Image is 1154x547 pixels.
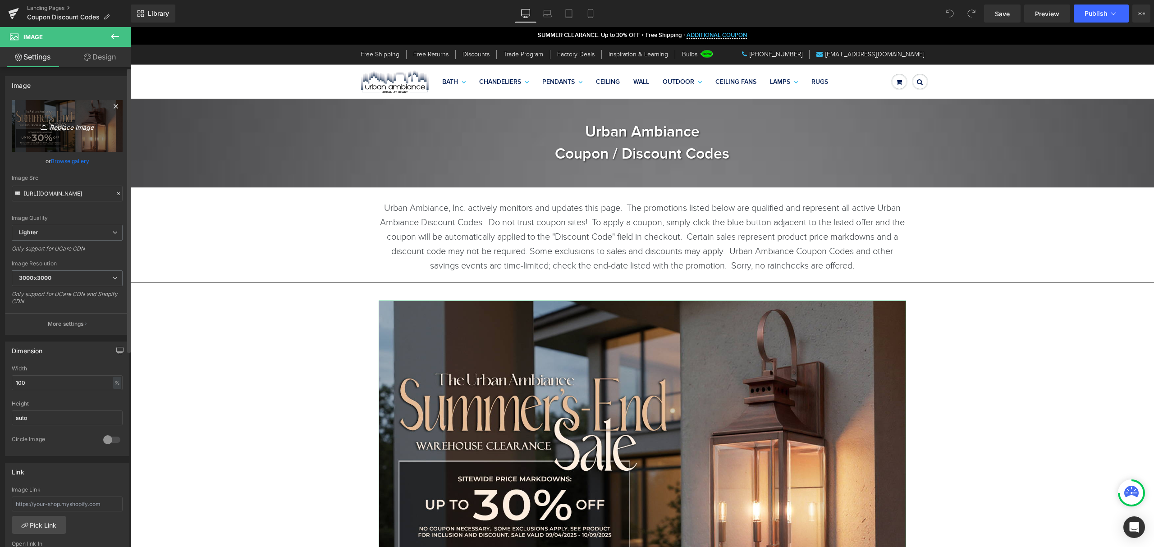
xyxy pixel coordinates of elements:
[612,23,672,32] a: [PHONE_NUMBER]
[12,541,123,547] div: Open link In
[12,186,123,201] input: Link
[558,5,580,23] a: Tablet
[1024,5,1070,23] a: Preview
[12,497,123,511] input: https://your-shop.myshopify.com
[248,174,776,246] p: Urban Ambiance, Inc. actively monitors and updates this page. The promotions listed below are qua...
[674,39,705,71] a: Rugs
[373,23,413,32] a: Trade Program
[556,5,617,12] a: ADDITIONAL COUPON
[12,260,123,267] div: Image Resolution
[12,365,123,372] div: Width
[48,320,84,328] p: More settings
[27,5,131,12] a: Landing Pages
[12,77,31,89] div: Image
[31,120,103,132] i: Replace Image
[405,39,459,71] a: Pendants
[5,313,129,334] button: More settings
[536,5,558,23] a: Laptop
[1123,516,1145,538] div: Open Intercom Messenger
[12,487,123,493] div: Image Link
[941,5,959,23] button: Undo
[12,342,43,355] div: Dimension
[12,245,123,258] div: Only support for UCare CDN
[12,410,123,425] input: auto
[27,14,100,21] span: Coupon Discount Codes
[12,291,123,311] div: Only support for UCare CDN and Shopify CDN
[515,5,536,23] a: Desktop
[305,39,342,71] a: Bath
[148,9,169,18] span: Library
[580,5,601,23] a: Mobile
[569,23,583,32] img: 00_-_Arrow_Bubble_New.png
[1035,9,1059,18] span: Preview
[1074,5,1129,23] button: Publish
[686,23,794,32] a: [EMAIL_ADDRESS][DOMAIN_NAME]
[478,23,538,32] a: Inspiration & Learning
[1085,10,1107,17] span: Publish
[131,5,175,23] a: New Library
[332,23,359,32] a: Discounts
[552,23,567,32] a: Bulbs
[526,39,578,71] a: Outdoor
[12,215,123,221] div: Image Quality
[995,9,1010,18] span: Save
[496,39,526,71] a: Wall
[427,23,464,32] a: Factory Deals
[12,436,94,445] div: Circle Image
[12,463,24,476] div: Link
[113,377,121,389] div: %
[12,516,66,534] a: Pick Link
[578,39,633,71] a: Ceiling Fans
[12,401,123,407] div: Height
[230,23,269,32] a: Free Shipping
[51,153,89,169] a: Browse gallery
[425,97,599,135] strong: Urban Ambiance Coupon / Discount Codes
[12,175,123,181] div: Image Src
[12,156,123,166] div: or
[19,229,38,236] b: Lighter
[962,5,980,23] button: Redo
[12,375,123,390] input: auto
[342,39,405,71] a: Chandeliers
[231,38,298,71] img: Urban Ambiance
[1132,5,1150,23] button: More
[67,47,133,67] a: Design
[19,274,51,281] b: 3000x3000
[633,39,674,71] a: Lamps
[23,33,43,41] span: Image
[459,39,496,71] a: Ceiling
[283,23,318,32] a: Free Returns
